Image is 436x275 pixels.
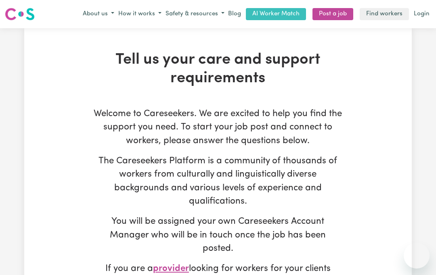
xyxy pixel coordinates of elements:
[312,8,353,21] a: Post a job
[116,8,163,21] button: How it works
[5,7,35,21] img: Careseekers logo
[94,107,342,148] p: Welcome to Careseekers. We are excited to help you find the support you need. To start your job p...
[94,215,342,256] p: You will be assigned your own Careseekers Account Manager who will be in touch once the job has b...
[81,8,116,21] button: About us
[404,243,430,269] iframe: Button to launch messaging window
[94,51,342,88] h1: Tell us your care and support requirements
[5,5,35,23] a: Careseekers logo
[246,8,306,21] a: AI Worker Match
[412,8,431,21] a: Login
[226,8,243,21] a: Blog
[163,8,226,21] button: Safety & resources
[360,8,409,21] a: Find workers
[94,154,342,208] p: The Careseekers Platform is a community of thousands of workers from culturally and linguisticall...
[153,264,189,273] span: provider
